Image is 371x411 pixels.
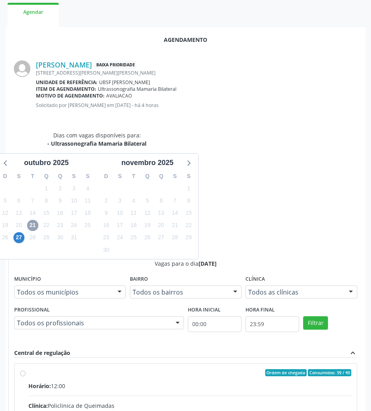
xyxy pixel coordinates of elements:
[41,183,52,194] span: quarta-feira, 1 de outubro de 2025
[308,369,351,376] span: Consumidos: 39 / 40
[183,208,194,219] span: sábado, 15 de novembro de 2025
[127,170,141,182] div: T
[27,208,38,219] span: terça-feira, 14 de outubro de 2025
[142,232,153,243] span: quarta-feira, 26 de novembro de 2025
[154,170,168,182] div: Q
[28,382,351,390] div: 12:00
[156,220,167,231] span: quinta-feira, 20 de novembro de 2025
[156,208,167,219] span: quinta-feira, 13 de novembro de 2025
[99,170,113,182] div: D
[199,260,217,267] span: [DATE]
[169,232,180,243] span: sexta-feira, 28 de novembro de 2025
[128,208,139,219] span: terça-feira, 11 de novembro de 2025
[82,208,93,219] span: sábado, 18 de outubro de 2025
[17,288,110,296] span: Todos os municípios
[27,195,38,206] span: terça-feira, 7 de outubro de 2025
[101,232,112,243] span: domingo, 23 de novembro de 2025
[13,232,24,243] span: segunda-feira, 27 de outubro de 2025
[101,244,112,255] span: domingo, 30 de novembro de 2025
[245,304,275,316] label: Hora final
[142,220,153,231] span: quarta-feira, 19 de novembro de 2025
[68,232,79,243] span: sexta-feira, 31 de outubro de 2025
[67,170,81,182] div: S
[156,232,167,243] span: quinta-feira, 27 de novembro de 2025
[248,288,341,296] span: Todos as clínicas
[245,273,265,285] label: Clínica
[142,195,153,206] span: quarta-feira, 5 de novembro de 2025
[23,9,43,15] span: Agendar
[82,195,93,206] span: sábado, 11 de outubro de 2025
[36,69,357,76] div: [STREET_ADDRESS][PERSON_NAME][PERSON_NAME]
[183,195,194,206] span: sábado, 8 de novembro de 2025
[81,170,95,182] div: S
[28,382,51,390] span: Horário:
[54,232,66,243] span: quinta-feira, 30 de outubro de 2025
[54,183,66,194] span: quinta-feira, 2 de outubro de 2025
[245,316,299,332] input: Selecione o horário
[182,170,196,182] div: S
[128,195,139,206] span: terça-feira, 4 de novembro de 2025
[114,208,126,219] span: segunda-feira, 10 de novembro de 2025
[128,220,139,231] span: terça-feira, 18 de novembro de 2025
[303,316,328,330] button: Filtrar
[114,220,126,231] span: segunda-feira, 17 de novembro de 2025
[36,79,97,86] b: Unidade de referência:
[68,183,79,194] span: sexta-feira, 3 de outubro de 2025
[41,220,52,231] span: quarta-feira, 22 de outubro de 2025
[14,273,41,285] label: Município
[114,195,126,206] span: segunda-feira, 3 de novembro de 2025
[118,158,176,168] div: novembro 2025
[183,183,194,194] span: sábado, 1 de novembro de 2025
[101,195,112,206] span: domingo, 2 de novembro de 2025
[82,220,93,231] span: sábado, 25 de outubro de 2025
[265,369,307,376] span: Ordem de chegada
[14,349,70,357] div: Central de regulação
[26,170,39,182] div: T
[14,259,357,268] div: Vagas para o dia
[13,220,24,231] span: segunda-feira, 20 de outubro de 2025
[36,86,96,92] b: Item de agendamento:
[183,232,194,243] span: sábado, 29 de novembro de 2025
[54,208,66,219] span: quinta-feira, 16 de outubro de 2025
[36,60,92,69] a: [PERSON_NAME]
[41,232,52,243] span: quarta-feira, 29 de outubro de 2025
[47,139,146,148] div: - Ultrassonografia Mamaria Bilateral
[68,208,79,219] span: sexta-feira, 17 de outubro de 2025
[101,220,112,231] span: domingo, 16 de novembro de 2025
[13,208,24,219] span: segunda-feira, 13 de outubro de 2025
[28,402,48,409] span: Clínica:
[113,170,127,182] div: S
[183,220,194,231] span: sábado, 22 de novembro de 2025
[21,158,72,168] div: outubro 2025
[130,273,148,285] label: Bairro
[36,102,357,109] p: Solicitado por [PERSON_NAME] em [DATE] - há 4 horas
[114,232,126,243] span: segunda-feira, 24 de novembro de 2025
[141,170,154,182] div: Q
[169,208,180,219] span: sexta-feira, 14 de novembro de 2025
[36,92,105,99] b: Motivo de agendamento:
[47,131,146,148] div: Dias com vagas disponíveis para:
[41,208,52,219] span: quarta-feira, 15 de outubro de 2025
[128,232,139,243] span: terça-feira, 25 de novembro de 2025
[106,92,132,99] span: AVALIACAO
[14,304,50,316] label: Profissional
[142,208,153,219] span: quarta-feira, 12 de novembro de 2025
[98,86,176,92] span: Ultrassonografia Mamaria Bilateral
[133,288,225,296] span: Todos os bairros
[41,195,52,206] span: quarta-feira, 8 de outubro de 2025
[68,195,79,206] span: sexta-feira, 10 de outubro de 2025
[54,220,66,231] span: quinta-feira, 23 de outubro de 2025
[101,208,112,219] span: domingo, 9 de novembro de 2025
[99,79,150,86] span: UBSF [PERSON_NAME]
[169,220,180,231] span: sexta-feira, 21 de novembro de 2025
[188,304,221,316] label: Hora inicial
[68,220,79,231] span: sexta-feira, 24 de outubro de 2025
[14,60,30,77] img: img
[82,183,93,194] span: sábado, 4 de outubro de 2025
[54,195,66,206] span: quinta-feira, 9 de outubro de 2025
[13,195,24,206] span: segunda-feira, 6 de outubro de 2025
[188,316,242,332] input: Selecione o horário
[168,170,182,182] div: S
[28,402,351,410] div: Policlinica de Queimadas
[12,170,26,182] div: S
